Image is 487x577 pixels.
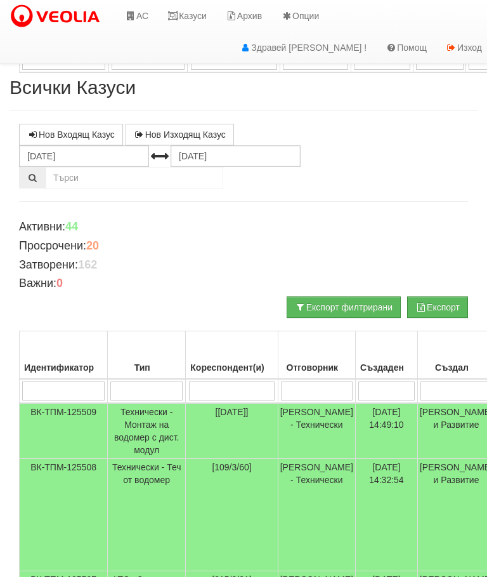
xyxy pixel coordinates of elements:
th: Създаден: No sort applied, activate to apply an ascending sort [355,331,417,380]
img: VeoliaLogo.png [10,3,106,30]
td: [DATE] 14:32:54 [355,459,417,571]
td: ВК-ТПМ-125509 [20,403,108,459]
input: Търсене по Идентификатор, Бл/Вх/Ап, Тип, Описание, Моб. Номер, Имейл, Файл, Коментар, [46,167,223,189]
button: Експорт [407,296,468,318]
h2: Всички Казуси [10,77,477,98]
a: Помощ [376,32,436,63]
div: Идентификатор [22,359,105,376]
td: Технически - Теч от водомер [108,459,186,571]
b: 44 [65,220,78,233]
div: Отговорник [280,359,353,376]
h4: Просрочени: [19,240,468,253]
button: Експорт филтрирани [287,296,401,318]
b: 20 [86,239,99,252]
div: Създаден [358,359,415,376]
span: [[DATE]] [216,407,249,417]
th: Кореспондент(и): No sort applied, activate to apply an ascending sort [186,331,278,380]
td: ВК-ТПМ-125508 [20,459,108,571]
th: Отговорник: No sort applied, activate to apply an ascending sort [278,331,355,380]
div: Кореспондент(и) [188,359,275,376]
h4: Активни: [19,221,468,234]
a: Нов Входящ Казус [19,124,123,145]
td: Технически - Монтаж на водомер с дист. модул [108,403,186,459]
div: Тип [110,359,183,376]
b: 162 [78,258,97,271]
span: [109/3/60] [212,462,251,472]
a: Нов Изходящ Казус [126,124,234,145]
h4: Затворени: [19,259,468,272]
td: [PERSON_NAME] - Технически [278,403,355,459]
td: [DATE] 14:49:10 [355,403,417,459]
th: Идентификатор: No sort applied, activate to apply an ascending sort [20,331,108,380]
a: Здравей [PERSON_NAME] ! [230,32,376,63]
b: 0 [56,277,63,289]
h4: Важни: [19,277,468,290]
td: [PERSON_NAME] - Технически [278,459,355,571]
th: Тип: No sort applied, activate to apply an ascending sort [108,331,186,380]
